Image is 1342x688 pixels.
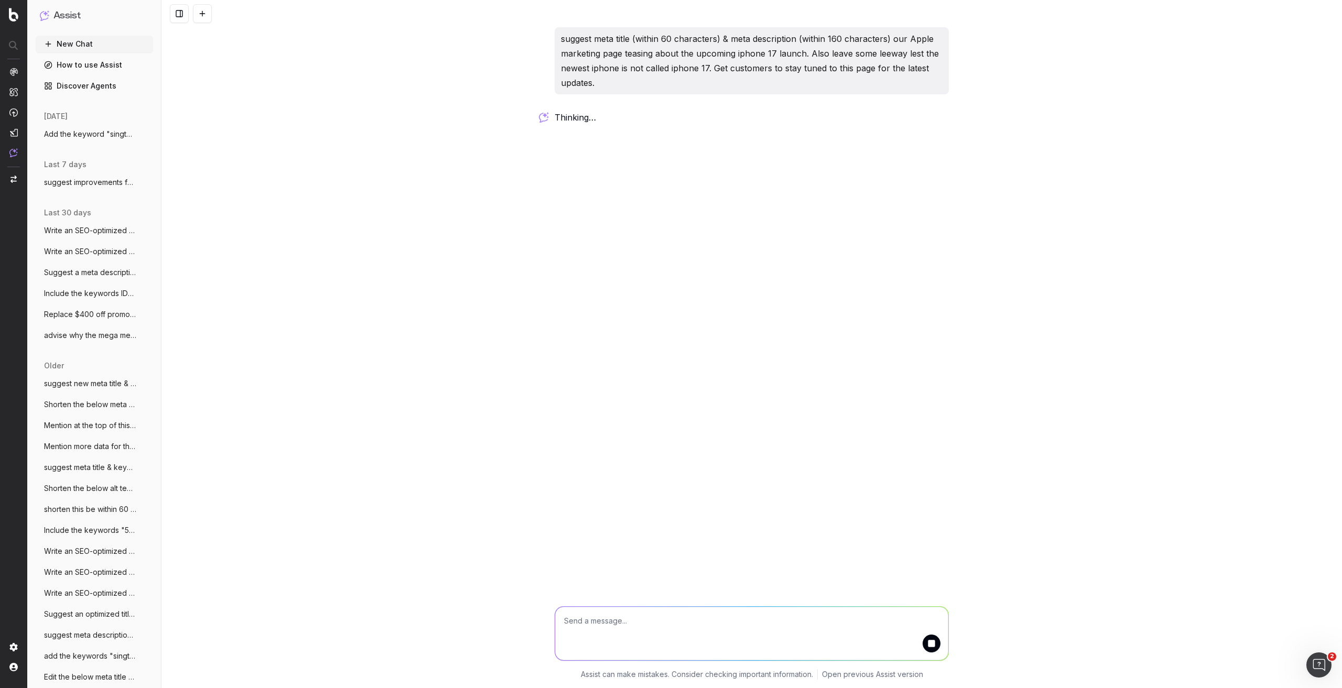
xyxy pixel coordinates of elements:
[44,129,136,139] span: Add the keyword "singtel" to the below h
[44,588,136,598] span: Write an SEO-optimized content in a simi
[36,669,153,685] button: Edit the below meta title & description
[36,243,153,260] button: Write an SEO-optimized content about the
[36,222,153,239] button: Write an SEO-optimized content about the
[1328,652,1336,661] span: 2
[44,483,136,494] span: Shorten the below alt text to be less th
[10,176,17,183] img: Switch project
[561,31,943,90] p: suggest meta title (within 60 characters) & meta description (within 160 characters) our Apple ma...
[44,361,64,371] span: older
[40,10,49,20] img: Assist
[40,8,149,23] button: Assist
[44,288,136,299] span: Include the keywords IDD Calls & global
[36,480,153,497] button: Shorten the below alt text to be less th
[36,327,153,344] button: advise why the mega menu in this page ht
[36,522,153,539] button: Include the keywords "5G+ priority" as i
[44,420,136,431] span: Mention at the top of this article that
[44,111,68,122] span: [DATE]
[822,669,923,680] a: Open previous Assist version
[9,128,18,137] img: Studio
[36,438,153,455] button: Mention more data for the same price in
[44,441,136,452] span: Mention more data for the same price in
[44,378,136,389] span: suggest new meta title & description to
[36,396,153,413] button: Shorten the below meta description to be
[44,546,136,556] span: Write an SEO-optimized content in a simi
[9,8,18,21] img: Botify logo
[9,643,18,651] img: Setting
[1306,652,1332,678] iframe: Intercom live chat
[9,108,18,117] img: Activation
[44,225,136,236] span: Write an SEO-optimized content about the
[36,57,153,73] a: How to use Assist
[44,504,136,515] span: shorten this be within 60 characters Sin
[36,285,153,302] button: Include the keywords IDD Calls & global
[539,112,549,123] img: Botify assist logo
[36,264,153,281] button: Suggest a meta description of less than
[44,567,136,577] span: Write an SEO-optimized content in a simi
[44,399,136,410] span: Shorten the below meta description to be
[36,564,153,581] button: Write an SEO-optimized content in a simi
[44,208,91,218] span: last 30 days
[9,68,18,76] img: Analytics
[44,267,136,278] span: Suggest a meta description of less than
[9,148,18,157] img: Assist
[36,501,153,518] button: shorten this be within 60 characters Sin
[9,88,18,96] img: Intelligence
[44,159,86,170] span: last 7 days
[44,330,136,341] span: advise why the mega menu in this page ht
[44,651,136,661] span: add the keywords "singtel" & "[GEOGRAPHIC_DATA]"
[36,78,153,94] a: Discover Agents
[36,606,153,623] button: Suggest an optimized title and descripti
[36,543,153,560] button: Write an SEO-optimized content in a simi
[36,459,153,476] button: suggest meta title & keywords for our pa
[44,462,136,473] span: suggest meta title & keywords for our pa
[36,417,153,434] button: Mention at the top of this article that
[44,672,136,682] span: Edit the below meta title & description
[44,630,136,640] span: suggest meta description for this page h
[36,375,153,392] button: suggest new meta title & description to
[44,309,136,320] span: Replace $400 off promo in the below cont
[36,627,153,643] button: suggest meta description for this page h
[581,669,813,680] p: Assist can make mistakes. Consider checking important information.
[53,8,81,23] h1: Assist
[44,246,136,257] span: Write an SEO-optimized content about the
[36,36,153,52] button: New Chat
[9,663,18,671] img: My account
[36,306,153,323] button: Replace $400 off promo in the below cont
[36,648,153,664] button: add the keywords "singtel" & "[GEOGRAPHIC_DATA]"
[44,609,136,619] span: Suggest an optimized title and descripti
[36,585,153,602] button: Write an SEO-optimized content in a simi
[36,174,153,191] button: suggest improvements for the below meta
[44,525,136,536] span: Include the keywords "5G+ priority" as i
[44,177,136,188] span: suggest improvements for the below meta
[36,126,153,143] button: Add the keyword "singtel" to the below h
